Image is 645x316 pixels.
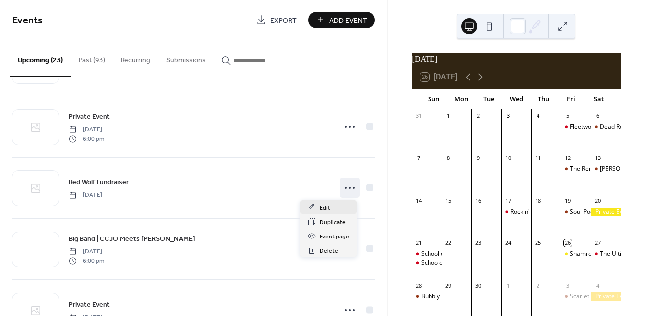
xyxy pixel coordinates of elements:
[415,282,423,289] div: 28
[475,89,502,109] div: Tue
[474,112,482,120] div: 2
[447,89,475,109] div: Mon
[594,197,601,204] div: 20
[504,282,512,289] div: 1
[561,165,591,173] div: The Remains Live September 12
[534,155,541,162] div: 11
[445,197,452,204] div: 15
[69,234,195,244] span: Big Band | CCJO Meets [PERSON_NAME]
[69,299,110,310] a: Private Event
[570,292,635,301] div: Scarlet Fire Live [DATE]
[474,155,482,162] div: 9
[504,155,512,162] div: 10
[320,232,349,242] span: Event page
[158,40,214,76] button: Submissions
[594,282,601,289] div: 4
[415,197,423,204] div: 14
[591,165,621,173] div: Ricky RJ Williams Live!
[320,217,346,228] span: Duplicate
[564,197,571,204] div: 19
[421,259,577,267] div: Schoo of Rock [PERSON_NAME] [PERSON_NAME] Tribute
[534,112,541,120] div: 4
[534,239,541,247] div: 25
[415,112,423,120] div: 31
[249,12,304,28] a: Export
[69,112,110,122] span: Private Event
[564,155,571,162] div: 12
[69,176,129,188] a: Red Wolf Fundraiser
[585,89,613,109] div: Sat
[504,197,512,204] div: 17
[534,197,541,204] div: 18
[69,134,104,143] span: 6:00 pm
[503,89,530,109] div: Wed
[501,208,531,216] div: Rockin' The Redmoor Pink
[270,15,297,26] span: Export
[530,89,557,109] div: Thu
[10,40,71,77] button: Upcoming (23)
[591,208,621,216] div: Private Event
[557,89,585,109] div: Fri
[534,282,541,289] div: 2
[421,250,562,258] div: School of Rock [PERSON_NAME] Pop Legends Show
[591,292,621,301] div: Private Event
[320,246,338,256] span: Delete
[69,177,129,188] span: Red Wolf Fundraiser
[69,111,110,122] a: Private Event
[412,250,442,258] div: School of Rock Mason Pop Legends Show
[421,292,580,301] div: Bubbly Burlesque: Bubbles, Brunch , and a touch of tease.
[320,203,330,213] span: Edit
[564,282,571,289] div: 3
[474,239,482,247] div: 23
[561,123,591,131] div: Fleetwood Gold
[415,155,423,162] div: 7
[69,125,104,134] span: [DATE]
[474,197,482,204] div: 16
[69,247,104,256] span: [DATE]
[415,239,423,247] div: 21
[504,112,512,120] div: 3
[510,208,581,216] div: Rockin' The Redmoor Pink
[329,15,367,26] span: Add Event
[445,239,452,247] div: 22
[570,165,639,173] div: The Remains Live [DATE]
[412,292,442,301] div: Bubbly Burlesque: Bubbles, Brunch , and a touch of tease.
[594,155,601,162] div: 13
[504,239,512,247] div: 24
[412,53,621,65] div: [DATE]
[420,89,447,109] div: Sun
[594,239,601,247] div: 27
[71,40,113,76] button: Past (93)
[561,292,591,301] div: Scarlet Fire Live October 3
[69,233,195,244] a: Big Band | CCJO Meets [PERSON_NAME]
[69,256,104,265] span: 6:00 pm
[113,40,158,76] button: Recurring
[474,282,482,289] div: 30
[445,155,452,162] div: 8
[591,123,621,131] div: Dead Revival Band Live
[445,282,452,289] div: 29
[69,191,102,200] span: [DATE]
[12,11,43,30] span: Events
[570,250,631,258] div: Shamrock Social 2025
[564,239,571,247] div: 26
[561,250,591,258] div: Shamrock Social 2025
[591,250,621,258] div: The Ultimate Beatles and Wings Experience LIVE in Cincinnati
[564,112,571,120] div: 5
[594,112,601,120] div: 6
[69,300,110,310] span: Private Event
[412,259,442,267] div: Schoo of Rock Mason Jimi Hendrix Tribute
[570,123,613,131] div: Fleetwood Gold
[308,12,375,28] button: Add Event
[445,112,452,120] div: 1
[561,208,591,216] div: Soul Pocket Dance Party September 19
